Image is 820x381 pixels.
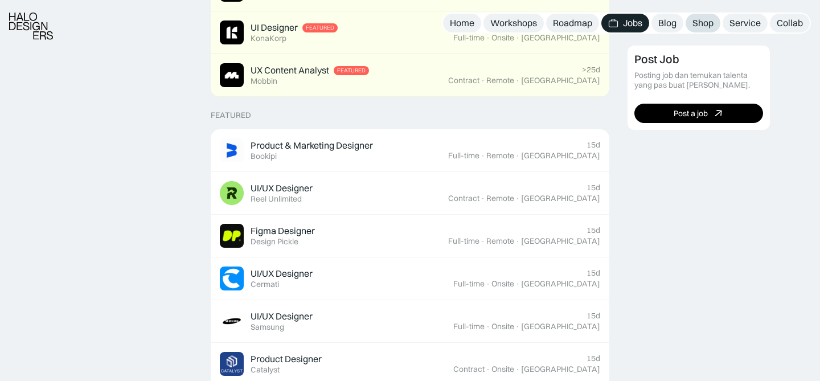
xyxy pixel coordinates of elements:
[587,268,600,278] div: 15d
[521,194,600,203] div: [GEOGRAPHIC_DATA]
[486,364,490,374] div: ·
[521,33,600,43] div: [GEOGRAPHIC_DATA]
[211,215,609,257] a: Job ImageFigma DesignerDesign Pickle15dFull-time·Remote·[GEOGRAPHIC_DATA]
[220,352,244,376] img: Job Image
[251,22,298,34] div: UI Designer
[521,151,600,161] div: [GEOGRAPHIC_DATA]
[658,17,676,29] div: Blog
[634,104,763,123] a: Post a job
[453,33,485,43] div: Full-time
[486,33,490,43] div: ·
[251,322,284,332] div: Samsung
[483,14,544,32] a: Workshops
[634,71,763,90] div: Posting job dan temukan talenta yang pas buat [PERSON_NAME].
[515,279,520,289] div: ·
[211,300,609,343] a: Job ImageUI/UX DesignerSamsung15dFull-time·Onsite·[GEOGRAPHIC_DATA]
[515,151,520,161] div: ·
[553,17,592,29] div: Roadmap
[521,322,600,331] div: [GEOGRAPHIC_DATA]
[220,267,244,290] img: Job Image
[486,279,490,289] div: ·
[515,364,520,374] div: ·
[220,138,244,162] img: Job Image
[770,14,810,32] a: Collab
[211,11,609,54] a: Job ImageUI DesignerFeaturedKonaKorp>25dFull-time·Onsite·[GEOGRAPHIC_DATA]
[450,17,474,29] div: Home
[220,63,244,87] img: Job Image
[515,194,520,203] div: ·
[251,151,277,161] div: Bookipi
[481,76,485,85] div: ·
[686,14,720,32] a: Shop
[220,181,244,205] img: Job Image
[777,17,803,29] div: Collab
[521,76,600,85] div: [GEOGRAPHIC_DATA]
[211,110,251,120] div: Featured
[251,140,373,151] div: Product & Marketing Designer
[211,129,609,172] a: Job ImageProduct & Marketing DesignerBookipi15dFull-time·Remote·[GEOGRAPHIC_DATA]
[486,236,514,246] div: Remote
[251,268,313,280] div: UI/UX Designer
[443,14,481,32] a: Home
[515,76,520,85] div: ·
[481,194,485,203] div: ·
[546,14,599,32] a: Roadmap
[491,364,514,374] div: Onsite
[251,237,298,247] div: Design Pickle
[453,322,485,331] div: Full-time
[587,226,600,235] div: 15d
[491,279,514,289] div: Onsite
[587,311,600,321] div: 15d
[251,182,313,194] div: UI/UX Designer
[337,67,366,74] div: Featured
[448,236,479,246] div: Full-time
[486,76,514,85] div: Remote
[587,183,600,192] div: 15d
[491,33,514,43] div: Onsite
[486,322,490,331] div: ·
[491,322,514,331] div: Onsite
[453,364,485,374] div: Contract
[692,17,714,29] div: Shop
[521,364,600,374] div: [GEOGRAPHIC_DATA]
[306,24,334,31] div: Featured
[634,52,679,66] div: Post Job
[515,236,520,246] div: ·
[481,236,485,246] div: ·
[220,309,244,333] img: Job Image
[729,17,761,29] div: Service
[601,14,649,32] a: Jobs
[251,365,280,375] div: Catalyst
[651,14,683,32] a: Blog
[251,225,315,237] div: Figma Designer
[486,151,514,161] div: Remote
[587,140,600,150] div: 15d
[481,151,485,161] div: ·
[251,34,286,43] div: KonaKorp
[582,65,600,75] div: >25d
[251,64,329,76] div: UX Content Analyst
[211,54,609,97] a: Job ImageUX Content AnalystFeaturedMobbin>25dContract·Remote·[GEOGRAPHIC_DATA]
[490,17,537,29] div: Workshops
[211,257,609,300] a: Job ImageUI/UX DesignerCermati15dFull-time·Onsite·[GEOGRAPHIC_DATA]
[211,172,609,215] a: Job ImageUI/UX DesignerReel Unlimited15dContract·Remote·[GEOGRAPHIC_DATA]
[220,224,244,248] img: Job Image
[674,108,708,118] div: Post a job
[251,76,277,86] div: Mobbin
[251,353,322,365] div: Product Designer
[521,279,600,289] div: [GEOGRAPHIC_DATA]
[521,236,600,246] div: [GEOGRAPHIC_DATA]
[448,76,479,85] div: Contract
[251,280,279,289] div: Cermati
[486,194,514,203] div: Remote
[723,14,768,32] a: Service
[448,194,479,203] div: Contract
[587,354,600,363] div: 15d
[251,310,313,322] div: UI/UX Designer
[251,194,302,204] div: Reel Unlimited
[515,33,520,43] div: ·
[220,21,244,44] img: Job Image
[453,279,485,289] div: Full-time
[623,17,642,29] div: Jobs
[515,322,520,331] div: ·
